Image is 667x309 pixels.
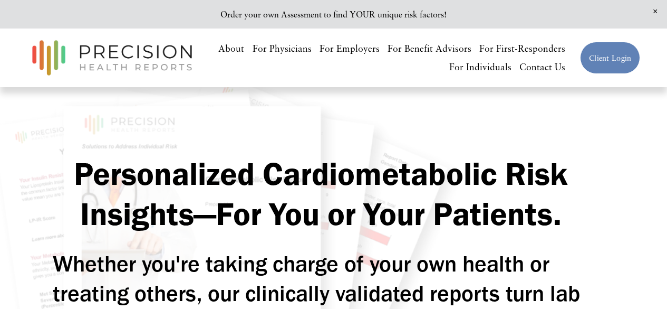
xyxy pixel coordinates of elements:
a: For Benefit Advisors [388,39,471,58]
a: Contact Us [519,58,565,77]
img: Precision Health Reports [27,35,198,80]
strong: Personalized Cardiometabolic Risk Insights—For You or Your Patients. [74,154,575,233]
a: For Employers [320,39,380,58]
a: For Individuals [449,58,511,77]
a: About [218,39,244,58]
a: Client Login [580,42,640,74]
a: For Physicians [253,39,312,58]
a: For First-Responders [479,39,565,58]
